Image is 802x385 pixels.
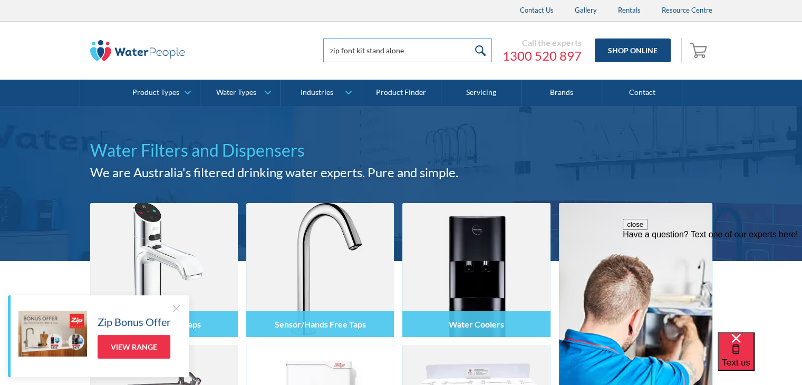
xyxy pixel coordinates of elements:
[522,80,602,106] a: Brands
[441,80,521,106] a: Servicing
[602,80,682,106] a: Contact
[503,37,582,48] div: Call the experts
[98,335,170,359] a: View Range
[361,80,441,106] a: Product Finder
[274,319,365,329] h4: Sensor/Hands Free Taps
[595,38,671,62] a: Shop Online
[301,88,333,97] div: Industries
[690,42,710,59] img: shopping cart
[98,314,171,330] h5: Zip Bonus Offer
[623,219,802,345] iframe: podium webchat widget prompt
[449,319,504,329] h4: Water Coolers
[402,203,550,337] img: Water Coolers
[503,48,582,64] a: 1300 520 897
[281,80,360,106] a: Industries
[246,203,394,337] img: Sensor/Hands Free Taps
[687,38,712,63] a: Open empty cart
[18,311,87,357] img: Zip Bonus Offer
[323,38,492,62] input: Search products
[120,80,200,106] a: Product Types
[90,203,238,337] img: Filtered Water Taps
[200,80,280,106] a: Water Types
[132,88,179,97] div: Product Types
[216,88,256,97] div: Water Types
[90,40,185,61] img: The Water People
[718,332,802,385] iframe: podium webchat widget bubble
